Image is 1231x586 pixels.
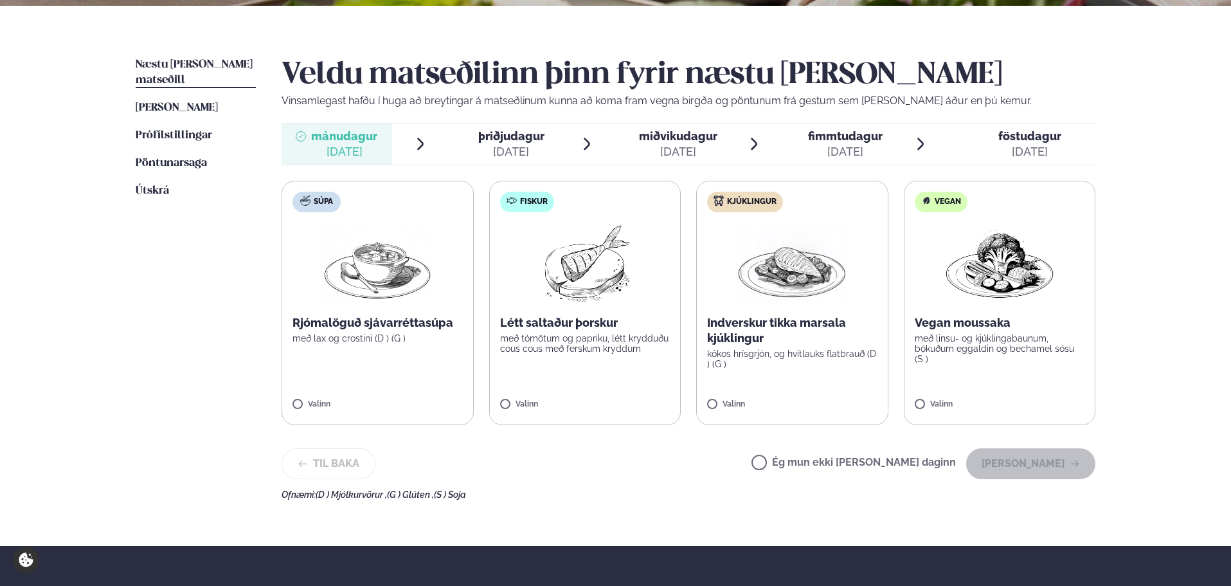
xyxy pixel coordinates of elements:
[714,196,724,206] img: chicken.svg
[998,144,1061,160] div: [DATE]
[311,129,377,143] span: mánudagur
[707,349,877,369] p: kókos hrísgrjón, og hvítlauks flatbrauð (D ) (G )
[735,223,849,305] img: Chicken-breast.png
[300,196,310,206] img: soup.svg
[520,197,548,207] span: Fiskur
[292,315,463,331] p: Rjómalöguð sjávarréttasúpa
[528,223,642,305] img: Fish.png
[507,196,517,206] img: fish.svg
[136,100,218,116] a: [PERSON_NAME]
[136,102,218,113] span: [PERSON_NAME]
[808,129,883,143] span: fimmtudagur
[136,158,207,169] span: Pöntunarsaga
[282,490,1095,500] div: Ofnæmi:
[935,197,961,207] span: Vegan
[639,129,717,143] span: miðvikudagur
[478,144,544,160] div: [DATE]
[915,333,1085,364] p: með linsu- og kjúklingabaunum, bökuðum eggaldin og bechamel sósu (S )
[136,57,256,88] a: Næstu [PERSON_NAME] matseðill
[727,197,777,207] span: Kjúklingur
[136,128,212,143] a: Prófílstillingar
[314,197,333,207] span: Súpa
[316,490,387,500] span: (D ) Mjólkurvörur ,
[321,223,434,305] img: Soup.png
[282,93,1095,109] p: Vinsamlegast hafðu í huga að breytingar á matseðlinum kunna að koma fram vegna birgða og pöntunum...
[921,196,931,206] img: Vegan.svg
[707,315,877,346] p: Indverskur tikka marsala kjúklingur
[966,448,1095,479] button: [PERSON_NAME]
[387,490,434,500] span: (G ) Glúten ,
[136,185,169,196] span: Útskrá
[639,144,717,160] div: [DATE]
[311,144,377,160] div: [DATE]
[292,333,463,343] p: með lax og crostini (D ) (G )
[136,183,169,199] a: Útskrá
[13,547,39,573] a: Cookie settings
[136,59,253,86] span: Næstu [PERSON_NAME] matseðill
[500,315,670,331] p: Létt saltaður þorskur
[500,333,670,354] p: með tómötum og papriku, létt krydduðu cous cous með ferskum kryddum
[282,57,1095,93] h2: Veldu matseðilinn þinn fyrir næstu [PERSON_NAME]
[434,490,466,500] span: (S ) Soja
[915,315,1085,331] p: Vegan moussaka
[998,129,1061,143] span: föstudagur
[478,129,544,143] span: þriðjudagur
[136,130,212,141] span: Prófílstillingar
[943,223,1056,305] img: Vegan.png
[808,144,883,160] div: [DATE]
[282,448,375,479] button: Til baka
[136,156,207,171] a: Pöntunarsaga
